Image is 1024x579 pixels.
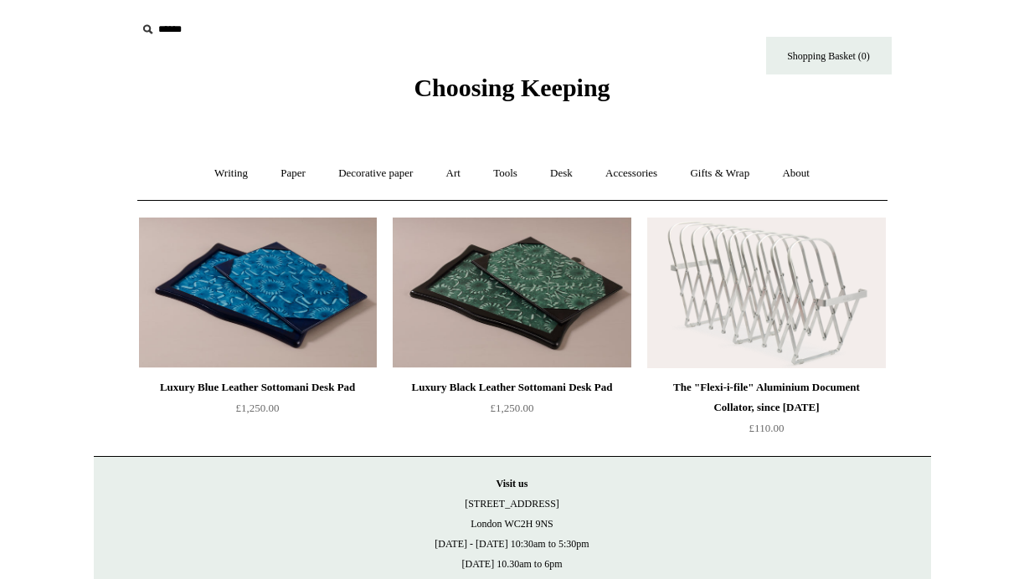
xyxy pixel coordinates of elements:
[265,151,321,196] a: Paper
[236,402,280,414] span: £1,250.00
[397,377,626,397] div: Luxury Black Leather Sottomani Desk Pad
[675,151,764,196] a: Gifts & Wrap
[431,151,476,196] a: Art
[139,218,377,368] img: Luxury Blue Leather Sottomani Desk Pad
[478,151,533,196] a: Tools
[651,377,881,418] div: The "Flexi-i-file" Aluminium Document Collator, since [DATE]
[393,377,630,446] a: Luxury Black Leather Sottomani Desk Pad £1,250.00
[535,151,588,196] a: Desk
[393,218,630,368] img: Luxury Black Leather Sottomani Desk Pad
[143,377,373,397] div: Luxury Blue Leather Sottomani Desk Pad
[139,218,377,368] a: Luxury Blue Leather Sottomani Desk Pad Luxury Blue Leather Sottomani Desk Pad
[497,478,528,489] strong: Visit us
[647,377,885,446] a: The "Flexi-i-file" Aluminium Document Collator, since [DATE] £110.00
[647,218,885,368] a: The "Flexi-i-file" Aluminium Document Collator, since 1941 The "Flexi-i-file" Aluminium Document ...
[767,151,825,196] a: About
[323,151,428,196] a: Decorative paper
[491,402,534,414] span: £1,250.00
[414,74,610,101] span: Choosing Keeping
[647,218,885,368] img: The "Flexi-i-file" Aluminium Document Collator, since 1941
[139,377,377,446] a: Luxury Blue Leather Sottomani Desk Pad £1,250.00
[393,218,630,368] a: Luxury Black Leather Sottomani Desk Pad Luxury Black Leather Sottomani Desk Pad
[414,87,610,99] a: Choosing Keeping
[766,37,892,74] a: Shopping Basket (0)
[749,422,785,434] span: £110.00
[199,151,263,196] a: Writing
[590,151,672,196] a: Accessories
